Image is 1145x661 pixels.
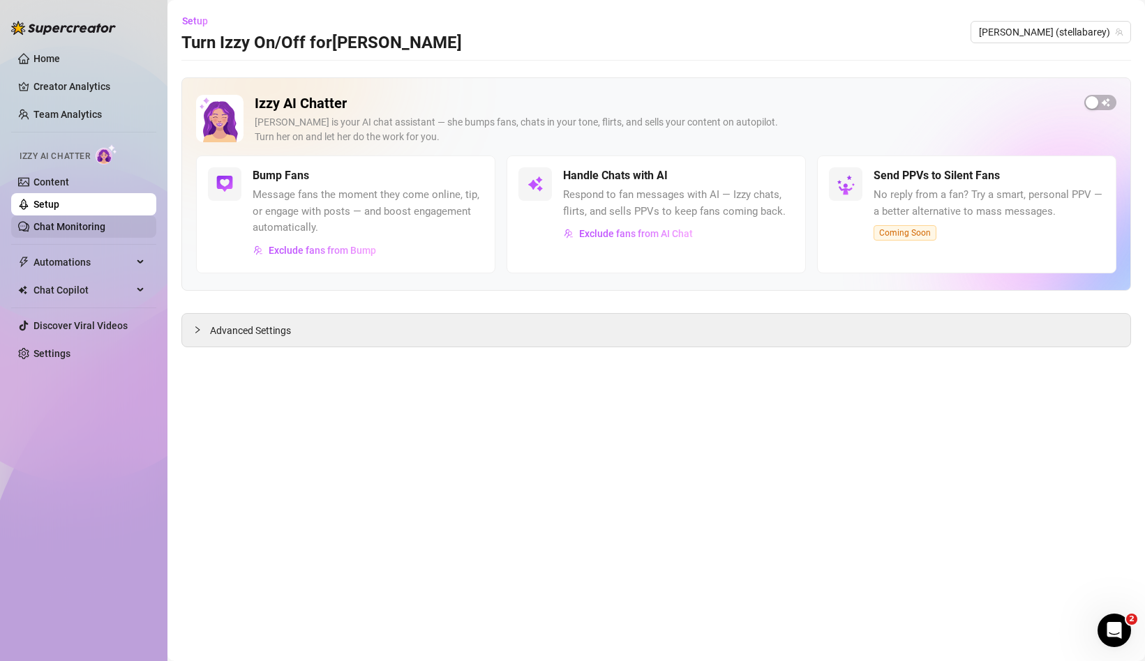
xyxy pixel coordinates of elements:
span: Advanced Settings [210,323,291,338]
img: svg%3e [216,176,233,192]
img: svg%3e [527,176,544,192]
span: collapsed [193,326,202,334]
span: Exclude fans from Bump [269,245,376,256]
img: silent-fans-ppv-o-N6Mmdf.svg [837,175,859,197]
span: Message fans the moment they come online, tip, or engage with posts — and boost engagement automa... [253,187,484,236]
a: Creator Analytics [33,75,145,98]
button: Exclude fans from Bump [253,239,377,261]
div: collapsed [193,322,210,337]
span: No reply from a fan? Try a smart, personal PPV — a better alternative to mass messages. [874,187,1105,220]
span: 2 [1126,614,1137,625]
span: Setup [182,15,208,26]
div: [PERSON_NAME] is your AI chat assistant — she bumps fans, chats in your tone, flirts, and sells y... [255,115,1073,144]
span: team [1115,28,1123,36]
span: Automations [33,251,133,273]
span: thunderbolt [18,257,29,268]
h5: Bump Fans [253,167,309,184]
span: Stella (stellabarey) [979,22,1123,43]
h2: Izzy AI Chatter [255,95,1073,112]
img: logo-BBDzfeDw.svg [11,21,116,35]
img: Chat Copilot [18,285,27,295]
img: svg%3e [564,229,574,238]
a: Chat Monitoring [33,221,105,232]
h5: Send PPVs to Silent Fans [874,167,1000,184]
a: Content [33,176,69,188]
a: Settings [33,348,70,359]
span: Coming Soon [874,225,936,241]
a: Team Analytics [33,109,102,120]
span: Respond to fan messages with AI — Izzy chats, flirts, and sells PPVs to keep fans coming back. [563,187,794,220]
img: svg%3e [253,245,263,255]
iframe: Intercom live chat [1098,614,1131,647]
a: Setup [33,199,59,210]
span: Chat Copilot [33,279,133,301]
h5: Handle Chats with AI [563,167,668,184]
span: Exclude fans from AI Chat [579,228,693,239]
a: Home [33,53,60,64]
img: AI Chatter [96,144,117,165]
button: Setup [181,10,219,32]
span: Izzy AI Chatter [20,150,90,163]
a: Discover Viral Videos [33,320,128,331]
button: Exclude fans from AI Chat [563,222,694,245]
img: Izzy AI Chatter [196,95,244,142]
h3: Turn Izzy On/Off for [PERSON_NAME] [181,32,462,54]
